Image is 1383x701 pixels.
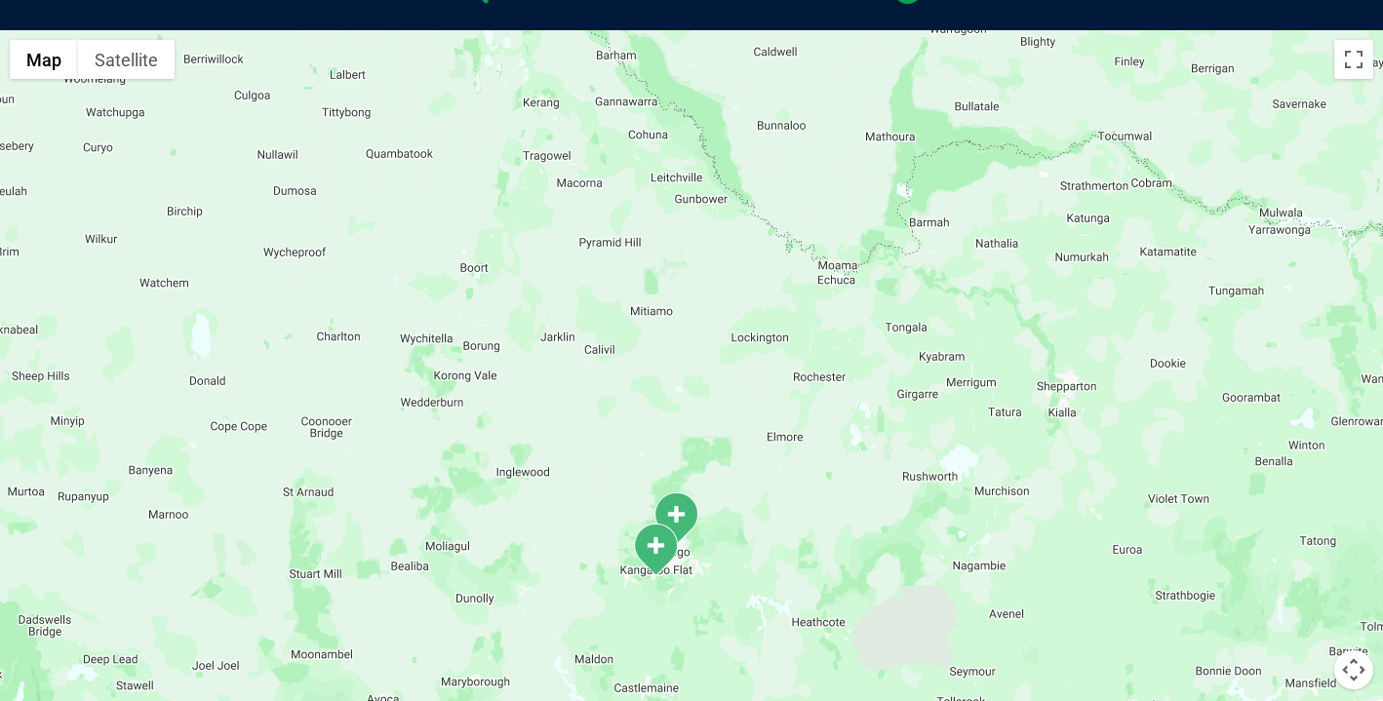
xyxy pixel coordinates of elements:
[78,40,175,79] button: Show satellite imagery
[631,523,680,576] div: Kangaroo Flat
[652,491,700,545] div: White Hills
[10,40,78,79] button: Show street map
[1334,40,1373,79] button: Toggle fullscreen view
[1334,650,1373,689] button: Map camera controls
